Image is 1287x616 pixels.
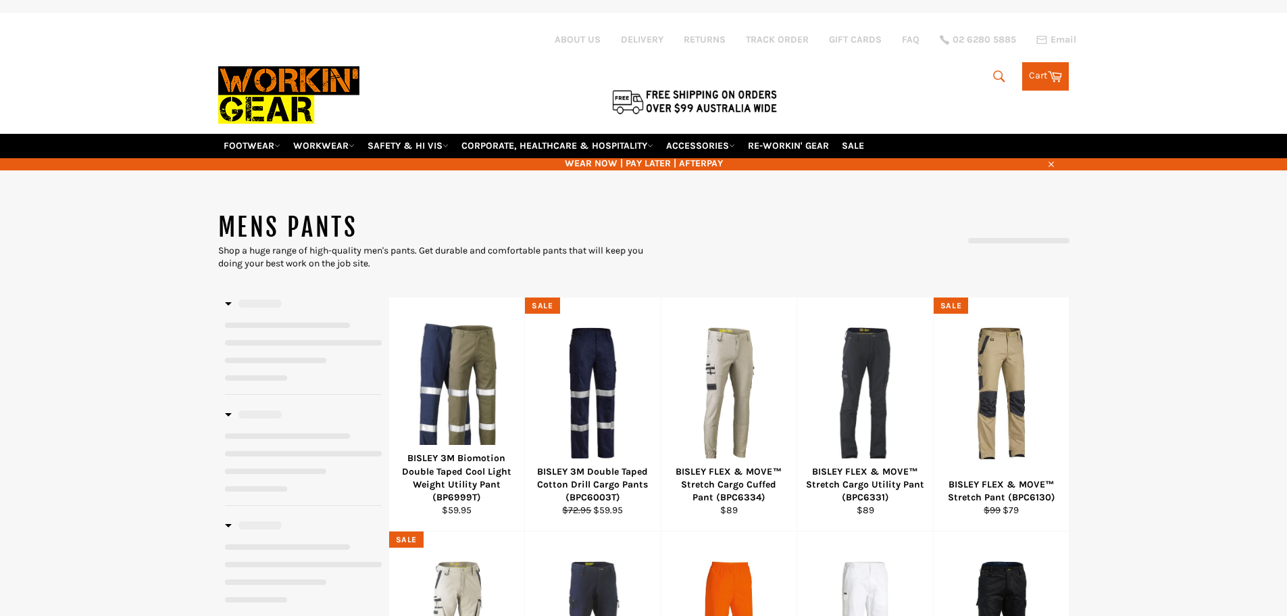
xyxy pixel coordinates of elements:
a: FOOTWEAR [218,134,286,158]
img: BISLEY FLEX & MOVE™ Stretch Cargo Utility Pant (BPC6331) - Workin' Gear [814,326,916,462]
a: SALE [836,134,869,158]
div: $89 [806,504,925,517]
a: ACCESSORIES [661,134,740,158]
div: BISLEY FLEX & MOVE™ Stretch Pant (BPC6130) [942,478,1061,504]
span: Email [1051,35,1076,45]
a: RE-WORKIN' GEAR [742,134,834,158]
img: BISLEY BPC6003T 3M Double Taped Cotton Drill Cargo Pants - Workin' Gear [542,326,644,462]
img: BISLEY BP6999T 3M Biomotion Double Taped Cool Light Weight Utility Pant - Workin' Gear [410,314,503,473]
a: TRACK ORDER [746,33,809,46]
a: FAQ [902,33,919,46]
div: Sale [389,531,424,548]
a: BISLEY FLEX & MOVE™ Stretch Pant (BPC6130) - Workin' Gear BISLEY FLEX & MOVE™ Stretch Pant (BPC61... [933,298,1069,531]
div: BISLEY FLEX & MOVE™ Stretch Cargo Utility Pant (BPC6331) [806,465,925,504]
a: WORKWEAR [288,134,360,158]
a: BISLEY BP6999T 3M Biomotion Double Taped Cool Light Weight Utility Pant - Workin' Gear BISLEY 3M ... [388,298,525,531]
span: WEAR NOW | PAY LATER | AFTERPAY [218,157,1069,170]
div: $59.95 [534,504,653,517]
a: 02 6280 5885 [940,35,1016,45]
div: Shop a huge range of high-quality men's pants. Get durable and comfortable pants that will keep y... [218,244,644,270]
img: BISLEY FLEX & MOVE™ Stretch Cargo Cuffed Pant (BPC6334) - Workin' Gear [678,326,780,462]
a: RETURNS [684,33,726,46]
img: Flat $9.95 shipping Australia wide [610,87,779,116]
a: GIFT CARDS [829,33,882,46]
a: ABOUT US [555,33,601,46]
img: BISLEY FLEX & MOVE™ Stretch Pant (BPC6130) - Workin' Gear [951,326,1053,462]
div: BISLEY 3M Biomotion Double Taped Cool Light Weight Utility Pant (BP6999T) [397,452,516,504]
div: BISLEY FLEX & MOVE™ Stretch Cargo Cuffed Pant (BPC6334) [670,465,788,504]
div: BISLEY 3M Double Taped Cotton Drill Cargo Pants (BPC6003T) [534,465,653,504]
img: Workin Gear leaders in Workwear, Safety Boots, PPE, Uniforms. Australia's No.1 in Workwear [218,57,359,133]
a: BISLEY BPC6003T 3M Double Taped Cotton Drill Cargo Pants - Workin' Gear BISLEY 3M Double Taped Co... [524,298,661,531]
div: $89 [670,504,788,517]
a: Cart [1022,62,1069,91]
s: $99 [984,504,1001,516]
a: DELIVERY [621,33,663,46]
a: BISLEY FLEX & MOVE™ Stretch Cargo Utility Pant (BPC6331) - Workin' Gear BISLEY FLEX & MOVE™ Stret... [797,298,933,531]
div: $59.95 [397,504,516,517]
h1: MENS PANTS [218,211,644,245]
a: SAFETY & HI VIS [362,134,454,158]
div: Sale [525,298,559,314]
a: CORPORATE, HEALTHCARE & HOSPITALITY [456,134,659,158]
a: BISLEY FLEX & MOVE™ Stretch Cargo Cuffed Pant (BPC6334) - Workin' Gear BISLEY FLEX & MOVE™ Stretc... [661,298,797,531]
div: Sale [934,298,968,314]
a: Email [1036,34,1076,45]
s: $72.95 [562,504,591,516]
div: $79 [942,504,1061,517]
span: 02 6280 5885 [953,35,1016,45]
